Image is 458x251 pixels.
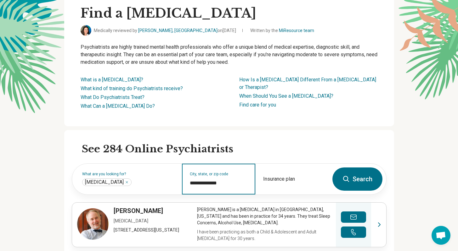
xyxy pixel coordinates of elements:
[81,103,155,109] a: What Can a [MEDICAL_DATA] Do?
[81,43,378,66] p: Psychiatrists are highly trained mental health professionals who offer a unique blend of medical ...
[81,77,143,83] a: What is a [MEDICAL_DATA]?
[82,172,174,176] label: What are you looking for?
[81,5,378,21] h1: Find a [MEDICAL_DATA]
[125,180,129,184] button: Psychiatrist
[239,77,376,90] a: How Is a [MEDICAL_DATA] Different From a [MEDICAL_DATA] or Therapist?
[81,85,183,91] a: What kind of training do Psychiatrists receive?
[82,143,387,156] h2: See 284 Online Psychiatrists
[239,102,276,108] a: Find care for you
[341,211,366,223] button: Send a message
[218,28,236,33] span: on [DATE]
[82,178,132,186] div: Psychiatrist
[81,94,144,100] a: What Do Psychiatrists Treat?
[279,28,314,33] a: MiResource team
[250,27,314,34] span: Written by the
[85,179,124,185] span: [MEDICAL_DATA]
[432,226,450,245] div: Open chat
[332,167,382,191] button: Search
[239,93,333,99] a: When Should You See a [MEDICAL_DATA]?
[138,28,218,33] a: [PERSON_NAME], [GEOGRAPHIC_DATA]
[94,27,236,34] span: Medically reviewed by
[341,226,366,238] button: Make a phone call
